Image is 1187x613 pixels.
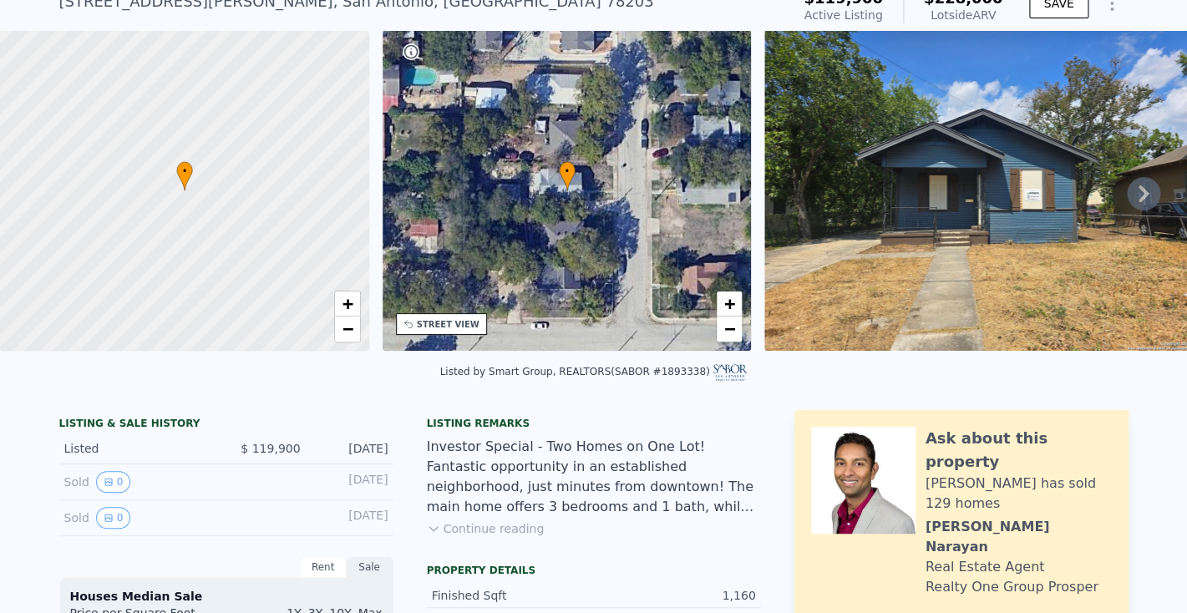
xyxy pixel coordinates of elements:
span: + [724,293,735,314]
div: Houses Median Sale [70,588,383,605]
a: Zoom out [717,317,742,342]
div: [DATE] [314,440,388,457]
span: Active Listing [804,8,883,22]
div: Sold [64,471,213,493]
div: STREET VIEW [417,318,479,331]
div: Real Estate Agent [926,557,1045,577]
span: • [176,164,193,179]
div: Sale [347,556,393,578]
div: Sold [64,507,213,529]
a: Zoom in [717,291,742,317]
a: Zoom out [335,317,360,342]
span: − [724,318,735,339]
button: View historical data [96,471,131,493]
div: Listed [64,440,213,457]
div: Listing remarks [427,417,761,430]
button: Continue reading [427,520,545,537]
div: LISTING & SALE HISTORY [59,417,393,433]
div: Lotside ARV [924,7,1003,23]
div: Realty One Group Prosper [926,577,1098,597]
img: SABOR Logo [713,364,748,381]
div: Listed by Smart Group, REALTORS (SABOR #1893338) [440,366,748,377]
div: Ask about this property [926,427,1112,474]
div: • [176,161,193,190]
span: − [342,318,353,339]
div: [DATE] [314,471,388,493]
div: Finished Sqft [432,587,594,604]
a: Zoom in [335,291,360,317]
div: [DATE] [314,507,388,529]
div: Property details [427,564,761,577]
span: • [559,164,576,179]
div: Rent [300,556,347,578]
div: Investor Special - Two Homes on One Lot! Fantastic opportunity in an established neighborhood, ju... [427,437,761,517]
div: 1,160 [594,587,756,604]
span: $ 119,900 [241,442,300,455]
div: [PERSON_NAME] has sold 129 homes [926,474,1112,514]
button: View historical data [96,507,131,529]
span: + [342,293,353,314]
div: • [559,161,576,190]
div: [PERSON_NAME] Narayan [926,517,1112,557]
